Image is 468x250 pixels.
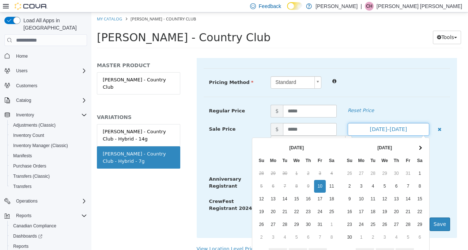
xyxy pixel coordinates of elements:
a: (UTC-4) [GEOGRAPHIC_DATA] [179,123,261,136]
span: Dashboards [13,233,42,239]
td: 23 [252,206,264,219]
th: Tu [276,142,287,155]
td: 5 [311,219,322,231]
div: [PERSON_NAME] - Country Club - Hybrid - 14g [11,116,83,130]
td: 10 [264,180,276,193]
th: Mo [176,142,188,155]
span: (UTC-4) [GEOGRAPHIC_DATA] [180,124,251,135]
td: 2 [164,219,176,231]
th: Th [299,142,311,155]
a: Home [13,52,31,61]
td: 25 [276,206,287,219]
th: [DATE] [264,129,322,142]
td: 17 [223,180,234,193]
button: Inventory Count [7,130,90,141]
td: 16 [211,180,223,193]
td: 28 [276,155,287,168]
td: 20 [299,193,311,206]
span: Pricing Method [118,67,162,73]
button: Save [338,205,359,219]
a: Canadian Compliance [10,222,59,230]
th: Su [252,142,264,155]
a: Transfers [10,182,34,191]
td: 12 [287,180,299,193]
button: Operations [1,196,90,206]
span: Customers [13,81,87,90]
p: | [361,2,362,11]
td: 13 [299,180,311,193]
button: Tools [341,18,370,32]
a: Inventory Count [10,131,47,140]
td: 1 [264,219,276,231]
span: Inventory Count [10,131,87,140]
td: 10 [223,168,234,180]
button: Inventory [1,110,90,120]
td: 8 [199,168,211,180]
em: Reset Price [256,95,283,101]
a: View Location Level Pricing [105,234,170,239]
td: 26 [287,206,299,219]
span: Canadian Compliance [13,223,56,229]
span: Inventory [13,111,87,119]
span: Regular Price [118,96,154,101]
td: 6 [299,168,311,180]
span: Reports [13,211,87,220]
button: Home [1,50,90,61]
a: Manifests [10,151,35,160]
td: 4 [188,219,199,231]
p: [PERSON_NAME] [316,2,358,11]
button: Transfers [7,181,90,192]
span: Purchase Orders [13,163,46,169]
td: 29 [176,155,188,168]
h5: VARIATIONS [5,101,89,108]
div: [PERSON_NAME] - Country Club - Hybrid - 7g [11,138,83,152]
td: 19 [287,193,299,206]
td: 31 [223,206,234,219]
td: 6 [211,219,223,231]
td: 7 [311,168,322,180]
td: 24 [264,206,276,219]
button: Inventory [13,111,37,119]
th: We [199,142,211,155]
span: Customers [16,83,37,89]
td: 12 [164,180,176,193]
span: Transfers [13,184,31,189]
span: Manifests [10,151,87,160]
td: 29 [322,206,334,219]
td: 7 [223,219,234,231]
span: Purchase Orders [10,162,87,170]
td: 2 [211,155,223,168]
td: 4 [276,168,287,180]
td: 3 [287,219,299,231]
span: Catalog [13,96,87,105]
a: Adjustments (Classic) [10,121,58,130]
td: 18 [276,193,287,206]
td: 5 [287,168,299,180]
td: 8 [234,219,246,231]
td: 21 [188,193,199,206]
td: 27 [176,206,188,219]
td: 14 [311,180,322,193]
span: Dashboards [10,232,87,241]
span: Adjustments (Classic) [13,122,56,128]
span: Standard [180,64,220,76]
span: Reports [13,243,29,249]
td: 11 [276,180,287,193]
div: : [164,233,249,244]
td: 13 [176,180,188,193]
td: 5 [199,219,211,231]
td: 16 [252,193,264,206]
td: 1 [322,155,334,168]
button: Adjustments (Classic) [7,120,90,130]
td: 30 [211,206,223,219]
th: Fr [223,142,234,155]
td: 30 [299,155,311,168]
td: 14 [188,180,199,193]
td: 4 [234,155,246,168]
a: Customers [13,81,40,90]
span: Home [16,53,28,59]
button: Catalog [1,95,90,105]
td: 5 [164,168,176,180]
button: Purchase Orders [7,161,90,171]
button: Manifests [7,151,90,161]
